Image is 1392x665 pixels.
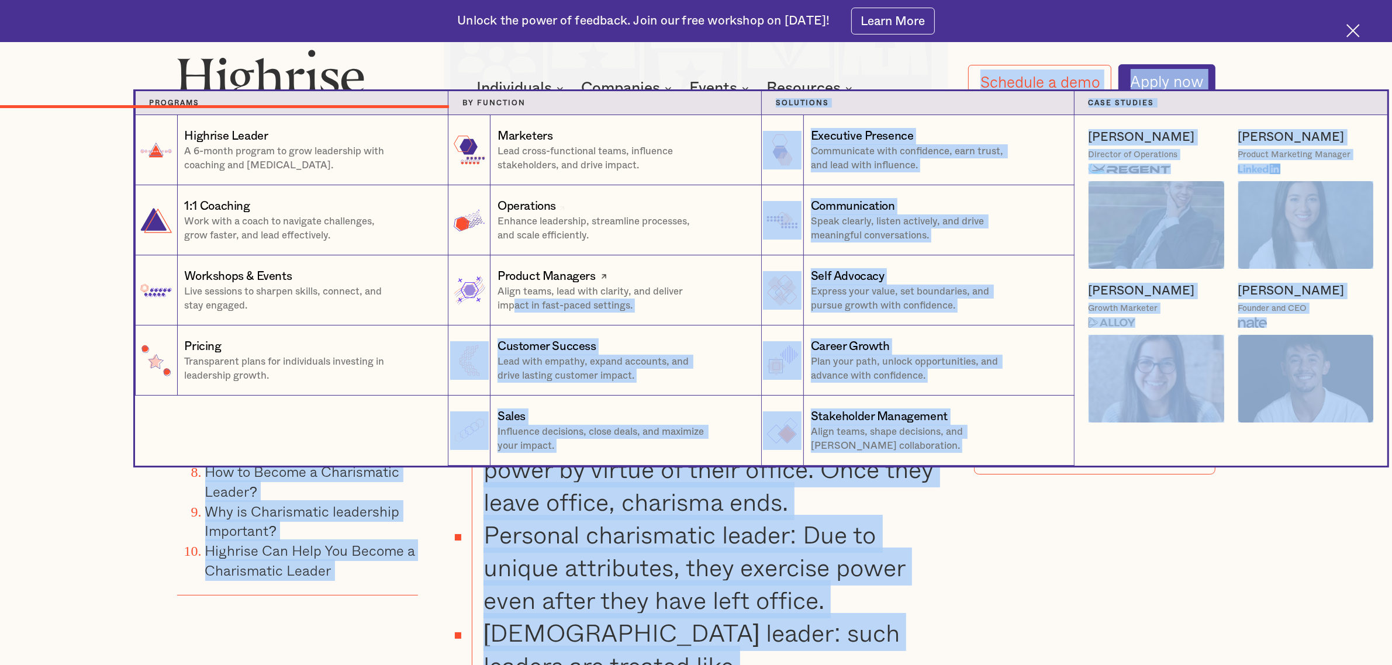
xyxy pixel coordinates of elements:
[1238,283,1345,299] a: [PERSON_NAME]
[498,338,596,355] div: Customer Success
[498,128,552,145] div: Marketers
[851,8,935,34] a: Learn More
[1089,303,1158,314] div: Growth Marketer
[498,268,595,285] div: Product Managers
[498,144,708,172] p: Lead cross-functional teams, influence stakeholders, and drive impact.
[185,355,395,382] p: Transparent plans for individuals investing in leadership growth.
[498,425,708,452] p: Influence decisions, close deals, and maximize your impact.
[476,81,552,95] div: Individuals
[448,115,761,185] a: MarketersLead cross-functional teams, influence stakeholders, and drive impact.
[1238,129,1345,146] a: [PERSON_NAME]
[1089,283,1195,299] a: [PERSON_NAME]
[776,99,829,106] strong: Solutions
[177,49,365,106] img: Highrise logo
[448,185,761,255] a: OperationsEnhance leadership, streamline processes, and scale efficiently.
[135,325,448,396] a: PricingTransparent plans for individuals investing in leadership growth.
[205,460,400,502] a: How to Become a Charismatic Leader?
[811,198,895,215] div: Communication
[185,128,268,145] div: Highrise Leader
[761,325,1075,396] a: Career GrowthPlan your path, unlock opportunities, and advance with confidence.
[185,214,395,242] p: Work with a coach to navigate challenges, grow faster, and lead effectively.
[185,338,222,355] div: Pricing
[457,13,830,30] div: Unlock the power of feedback. Join our free workshop on [DATE]!
[448,255,761,325] a: Product ManagersAlign teams, lead with clarity, and deliver impact in fast-paced settings.
[205,539,416,581] a: Highrise Can Help You Become a Charismatic Leader
[1346,24,1360,37] img: Cross icon
[811,408,948,425] div: Stakeholder Management
[689,81,737,95] div: Events
[205,500,400,542] a: Why is Charismatic leadership Important?
[185,268,292,285] div: Workshops & Events
[811,338,890,355] div: Career Growth
[135,91,1388,466] nav: Individuals
[811,285,1021,312] p: Express your value, set boundaries, and pursue growth with confidence.
[1089,149,1178,160] div: Director of Operations
[811,355,1021,382] p: Plan your path, unlock opportunities, and advance with confidence.
[476,81,567,95] div: Individuals
[498,408,526,425] div: Sales
[498,214,708,242] p: Enhance leadership, streamline processes, and scale efficiently.
[766,81,841,95] div: Resources
[811,214,1021,242] p: Speak clearly, listen actively, and drive meaningful conversations.
[1238,149,1351,160] div: Product Marketing Manager
[1238,303,1307,314] div: Founder and CEO
[968,65,1111,99] a: Schedule a demo
[761,396,1075,466] a: Stakeholder ManagementAlign teams, shape decisions, and [PERSON_NAME] collaboration.
[761,185,1075,255] a: CommunicationSpeak clearly, listen actively, and drive meaningful conversations.
[135,255,448,325] a: Workshops & EventsLive sessions to sharpen skills, connect, and stay engaged.
[462,99,526,106] strong: by function
[135,115,448,185] a: Highrise LeaderA 6-month program to grow leadership with coaching and [MEDICAL_DATA].
[811,268,885,285] div: Self Advocacy
[498,198,556,215] div: Operations
[185,285,395,312] p: Live sessions to sharpen skills, connect, and stay engaged.
[811,144,1021,172] p: Communicate with confidence, earn trust, and lead with influence.
[761,115,1075,185] a: Executive PresenceCommunicate with confidence, earn trust, and lead with influence.
[761,255,1075,325] a: Self AdvocacyExpress your value, set boundaries, and pursue growth with confidence.
[1089,129,1195,146] a: [PERSON_NAME]
[448,396,761,466] a: SalesInfluence decisions, close deals, and maximize your impact.
[1118,64,1215,98] a: Apply now
[185,198,250,215] div: 1:1 Coaching
[185,144,395,172] p: A 6-month program to grow leadership with coaching and [MEDICAL_DATA].
[689,81,752,95] div: Events
[498,355,708,382] p: Lead with empathy, expand accounts, and drive lasting customer impact.
[811,128,914,145] div: Executive Presence
[448,325,761,396] a: Customer SuccessLead with empathy, expand accounts, and drive lasting customer impact.
[472,420,948,518] li: Officeholder charismatic leader exercises power by virtue of their office. Once they leave office...
[472,518,948,616] li: Personal charismatic leader: Due to unique attributes, they exercise power even after they have l...
[498,285,708,312] p: Align teams, lead with clarity, and deliver impact in fast-paced settings.
[581,81,675,95] div: Companies
[766,81,856,95] div: Resources
[150,99,200,106] strong: Programs
[135,185,448,255] a: 1:1 CoachingWork with a coach to navigate challenges, grow faster, and lead effectively.
[811,425,1021,452] p: Align teams, shape decisions, and [PERSON_NAME] collaboration.
[581,81,660,95] div: Companies
[1089,99,1155,106] strong: Case Studies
